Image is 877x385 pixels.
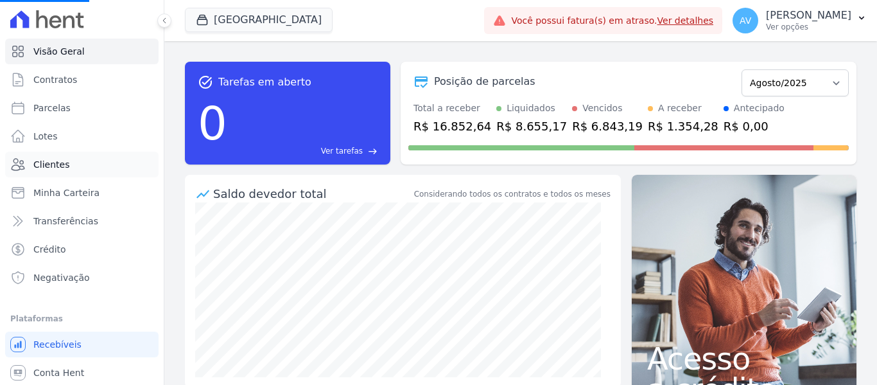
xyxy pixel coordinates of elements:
[321,145,363,157] span: Ver tarefas
[198,90,227,157] div: 0
[648,118,718,135] div: R$ 1.354,28
[185,8,333,32] button: [GEOGRAPHIC_DATA]
[5,237,159,262] a: Crédito
[33,186,100,199] span: Minha Carteira
[33,338,82,351] span: Recebíveis
[507,102,555,115] div: Liquidados
[198,75,213,90] span: task_alt
[434,74,535,89] div: Posição de parcelas
[724,118,785,135] div: R$ 0,00
[572,118,643,135] div: R$ 6.843,19
[33,130,58,143] span: Lotes
[33,243,66,256] span: Crédito
[33,158,69,171] span: Clientes
[5,152,159,177] a: Clientes
[658,102,702,115] div: A receber
[5,208,159,234] a: Transferências
[647,343,841,374] span: Acesso
[5,67,159,93] a: Contratos
[33,366,84,379] span: Conta Hent
[33,215,98,228] span: Transferências
[213,185,412,202] div: Saldo devedor total
[5,180,159,206] a: Minha Carteira
[5,332,159,357] a: Recebíveis
[740,16,751,25] span: AV
[413,118,491,135] div: R$ 16.852,64
[496,118,567,135] div: R$ 8.655,17
[657,15,714,26] a: Ver detalhes
[33,73,77,86] span: Contratos
[766,22,851,32] p: Ver opções
[582,102,622,115] div: Vencidos
[5,265,159,291] a: Negativação
[5,39,159,64] a: Visão Geral
[33,102,71,114] span: Parcelas
[766,9,851,22] p: [PERSON_NAME]
[232,145,378,157] a: Ver tarefas east
[368,147,378,156] span: east
[33,271,90,284] span: Negativação
[413,102,491,115] div: Total a receber
[511,14,713,28] span: Você possui fatura(s) em atraso.
[218,75,311,90] span: Tarefas em aberto
[10,311,153,327] div: Plataformas
[722,3,877,39] button: AV [PERSON_NAME] Ver opções
[414,188,611,200] div: Considerando todos os contratos e todos os meses
[5,123,159,149] a: Lotes
[33,45,85,58] span: Visão Geral
[5,95,159,121] a: Parcelas
[734,102,785,115] div: Antecipado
